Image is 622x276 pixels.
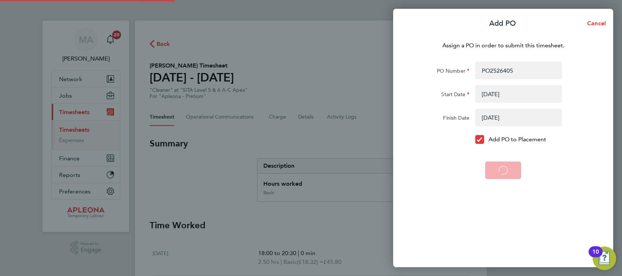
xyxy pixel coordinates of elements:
[489,135,546,144] p: Add PO to Placement
[475,62,562,79] input: Enter PO Number
[437,68,469,76] label: PO Number
[414,41,593,50] p: Assign a PO in order to submit this timesheet.
[441,91,469,100] label: Start Date
[489,18,516,29] p: Add PO
[575,16,613,31] button: Cancel
[592,252,599,261] div: 10
[585,20,606,27] span: Cancel
[593,247,616,270] button: Open Resource Center, 10 new notifications
[443,115,469,123] label: Finish Date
